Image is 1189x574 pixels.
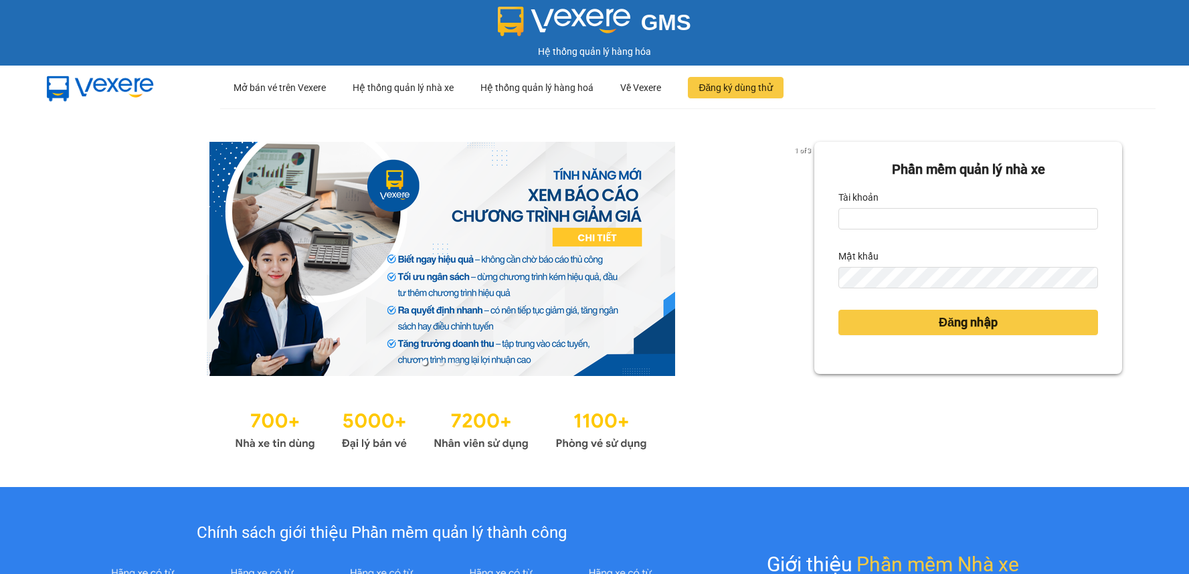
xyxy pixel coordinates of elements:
img: Statistics.png [235,403,647,454]
span: Đăng ký dùng thử [699,80,773,95]
img: mbUUG5Q.png [33,66,167,110]
button: next slide / item [796,142,814,376]
div: Mở bán vé trên Vexere [234,66,326,109]
a: GMS [498,20,691,31]
li: slide item 1 [422,360,428,365]
div: Hệ thống quản lý hàng hóa [3,44,1186,59]
p: 1 of 3 [791,142,814,159]
div: Về Vexere [620,66,661,109]
li: slide item 2 [438,360,444,365]
input: Tài khoản [838,208,1098,229]
button: previous slide / item [67,142,86,376]
label: Mật khẩu [838,246,879,267]
img: logo 2 [498,7,630,36]
span: GMS [641,10,691,35]
li: slide item 3 [454,360,460,365]
button: Đăng ký dùng thử [688,77,784,98]
label: Tài khoản [838,187,879,208]
div: Hệ thống quản lý hàng hoá [480,66,593,109]
div: Phần mềm quản lý nhà xe [838,159,1098,180]
div: Chính sách giới thiệu Phần mềm quản lý thành công [83,520,679,546]
input: Mật khẩu [838,267,1098,288]
button: Đăng nhập [838,310,1098,335]
div: Hệ thống quản lý nhà xe [353,66,454,109]
span: Đăng nhập [939,313,998,332]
